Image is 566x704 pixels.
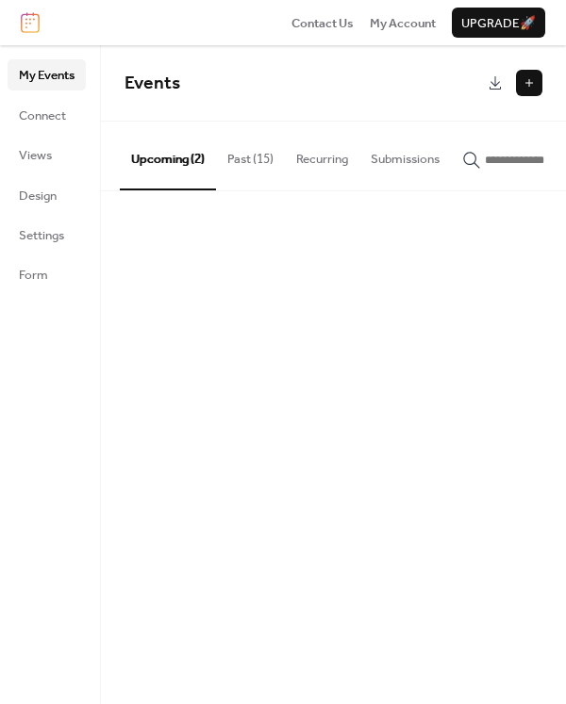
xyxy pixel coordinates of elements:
a: Views [8,139,86,170]
span: Settings [19,226,64,245]
span: Design [19,187,57,205]
a: Connect [8,100,86,130]
button: Recurring [285,122,359,188]
a: Settings [8,220,86,250]
button: Upgrade🚀 [452,8,545,38]
a: Contact Us [291,13,354,32]
a: Form [8,259,86,289]
button: Upcoming (2) [120,122,216,189]
span: Contact Us [291,14,354,33]
span: Form [19,266,48,285]
span: Events [125,66,180,101]
button: Submissions [359,122,451,188]
span: My Events [19,66,75,85]
span: Views [19,146,52,165]
a: My Account [370,13,436,32]
span: Connect [19,106,66,125]
a: My Events [8,59,86,90]
span: My Account [370,14,436,33]
span: Upgrade 🚀 [461,14,536,33]
a: Design [8,180,86,210]
img: logo [21,12,40,33]
button: Past (15) [216,122,285,188]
